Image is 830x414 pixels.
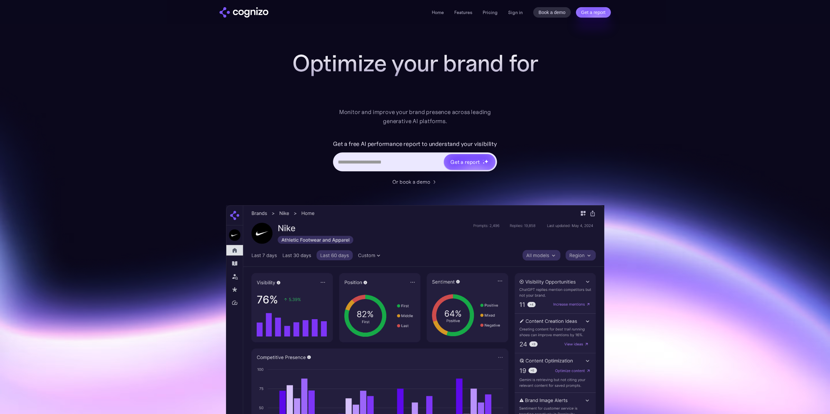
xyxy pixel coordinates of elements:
div: Get a report [450,158,480,166]
a: Features [454,9,472,15]
h1: Optimize your brand for [285,50,546,76]
a: Home [432,9,444,15]
a: Pricing [483,9,498,15]
a: home [219,7,268,18]
label: Get a free AI performance report to understand your visibility [333,139,497,149]
div: Or book a demo [392,178,430,186]
img: star [483,162,485,164]
img: cognizo logo [219,7,268,18]
a: Book a demo [533,7,571,18]
img: star [483,160,484,161]
a: Sign in [508,8,523,16]
div: Monitor and improve your brand presence across leading generative AI platforms. [335,107,495,126]
form: Hero URL Input Form [333,139,497,175]
a: Get a report [576,7,611,18]
a: Get a reportstarstarstar [443,153,496,170]
a: Or book a demo [392,178,438,186]
img: star [484,159,489,164]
